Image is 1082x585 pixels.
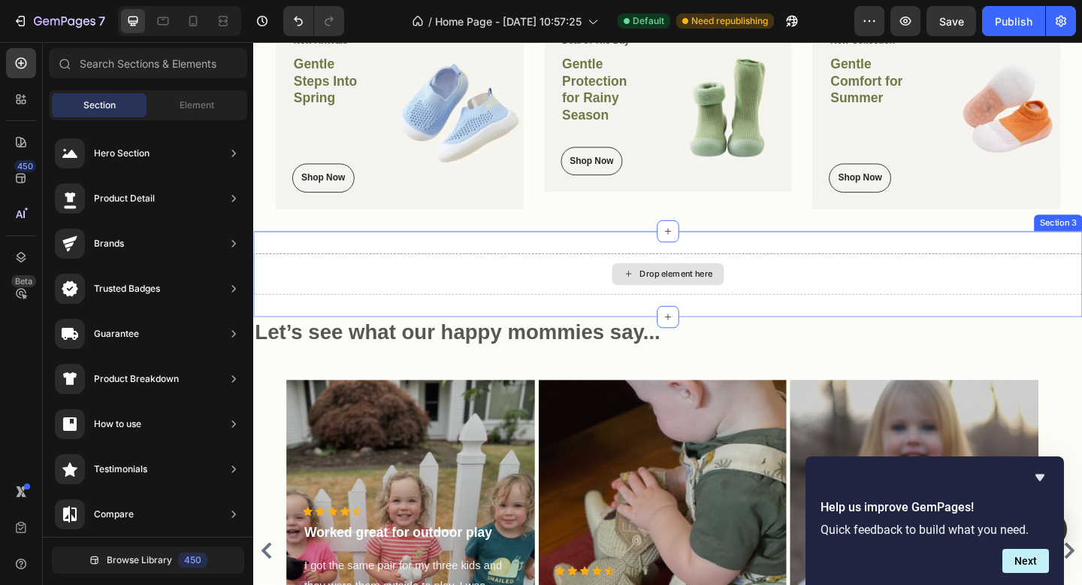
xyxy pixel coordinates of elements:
[83,99,116,112] span: Section
[14,160,36,172] div: 450
[344,123,392,138] div: Shop Now
[94,281,160,296] div: Trusted Badges
[253,42,1082,585] iframe: Design area
[11,275,36,287] div: Beta
[107,553,172,567] span: Browse Library
[283,6,344,36] div: Undo/Redo
[420,247,500,259] div: Drop element here
[636,141,684,156] div: Shop Now
[6,6,112,36] button: 7
[435,14,582,29] span: Home Page - [DATE] 10:57:25
[94,417,141,432] div: How to use
[94,146,150,161] div: Hero Section
[94,371,179,386] div: Product Breakdown
[52,547,244,574] button: Browse Library450
[691,14,768,28] span: Need republishing
[633,14,664,28] span: Default
[56,523,287,545] p: Worked great for outdoor play
[852,190,899,204] div: Section 3
[939,15,964,28] span: Save
[94,236,124,251] div: Brands
[1002,549,1049,573] button: Next question
[94,507,134,522] div: Compare
[98,12,105,30] p: 7
[428,14,432,29] span: /
[821,499,1049,517] h2: Help us improve GemPages!
[180,99,214,112] span: Element
[2,541,26,565] button: Carousel Back Arrow
[821,523,1049,537] p: Quick feedback to build what you need.
[875,541,899,565] button: Carousel Next Arrow
[821,468,1049,573] div: Help us improve GemPages!
[49,48,247,78] input: Search Sections & Elements
[94,462,147,477] div: Testimonials
[94,326,139,341] div: Guarantee
[926,6,976,36] button: Save
[755,15,878,138] img: Alt Image
[982,6,1045,36] button: Publish
[94,191,155,206] div: Product Detail
[1031,468,1049,486] button: Hide survey
[334,114,402,146] a: Shop Now
[626,14,730,72] h3: Gentle Comfort for Summer
[626,132,694,164] a: Shop Now
[995,14,1032,29] div: Publish
[178,553,207,568] div: 450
